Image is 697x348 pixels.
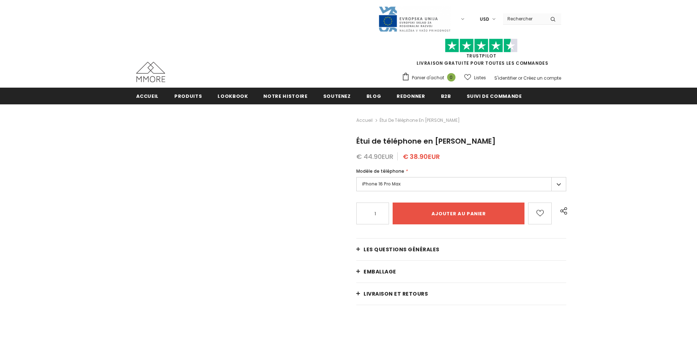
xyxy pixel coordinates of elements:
a: Suivi de commande [467,88,522,104]
label: iPhone 16 Pro Max [356,177,566,191]
span: LIVRAISON GRATUITE POUR TOUTES LES COMMANDES [402,42,561,66]
a: Javni Razpis [378,16,451,22]
span: Étui de téléphone en [PERSON_NAME] [380,116,460,125]
a: Accueil [356,116,373,125]
a: Notre histoire [263,88,307,104]
span: Listes [474,74,486,81]
a: B2B [441,88,451,104]
a: Blog [366,88,381,104]
span: Blog [366,93,381,100]
span: Accueil [136,93,159,100]
span: € 44.90EUR [356,152,393,161]
a: Redonner [397,88,425,104]
span: USD [480,16,489,23]
span: EMBALLAGE [364,268,396,275]
img: Javni Razpis [378,6,451,32]
input: Search Site [503,13,545,24]
span: Suivi de commande [467,93,522,100]
span: Redonner [397,93,425,100]
span: or [518,75,522,81]
span: Lookbook [218,93,248,100]
a: EMBALLAGE [356,261,566,283]
a: Produits [174,88,202,104]
a: Livraison et retours [356,283,566,305]
span: € 38.90EUR [403,152,440,161]
a: S'identifier [494,75,517,81]
a: Créez un compte [523,75,561,81]
span: Produits [174,93,202,100]
span: soutenez [323,93,351,100]
a: soutenez [323,88,351,104]
span: Les questions générales [364,246,439,253]
span: Modèle de téléphone [356,168,404,174]
img: Cas MMORE [136,62,165,82]
span: Panier d'achat [412,74,444,81]
input: Ajouter au panier [393,203,524,224]
span: Étui de téléphone en [PERSON_NAME] [356,136,496,146]
a: Accueil [136,88,159,104]
span: Notre histoire [263,93,307,100]
span: Livraison et retours [364,290,428,297]
a: Lookbook [218,88,248,104]
span: 0 [447,73,455,81]
span: B2B [441,93,451,100]
a: Panier d'achat 0 [402,72,459,83]
a: Les questions générales [356,239,566,260]
img: Faites confiance aux étoiles pilotes [445,39,518,53]
a: Listes [464,71,486,84]
a: TrustPilot [466,53,497,59]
